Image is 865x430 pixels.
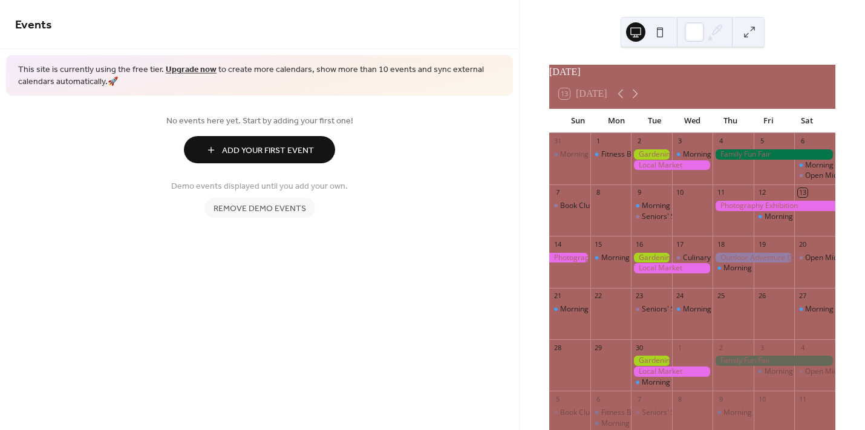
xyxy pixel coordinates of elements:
div: Seniors' Social Tea [631,212,672,222]
div: Morning Yoga Bliss [672,304,713,314]
div: Open Mic Night [794,366,835,377]
div: Fitness Bootcamp [601,408,661,418]
div: Gardening Workshop [631,149,672,160]
div: Morning Yoga Bliss [631,377,672,388]
span: Remove demo events [214,203,306,215]
div: 15 [594,239,603,249]
div: Morning Yoga Bliss [549,304,590,314]
div: 18 [716,239,725,249]
div: Outdoor Adventure Day [713,253,794,263]
div: 3 [757,343,766,352]
div: Morning Yoga Bliss [631,201,672,211]
div: Morning Yoga Bliss [672,149,713,160]
div: Fitness Bootcamp [590,149,632,160]
div: Morning Yoga Bliss [683,304,748,314]
div: Mon [597,109,635,133]
div: 7 [635,394,644,403]
div: Morning Yoga Bliss [590,253,632,263]
div: Seniors' Social Tea [631,304,672,314]
div: Wed [673,109,711,133]
div: 10 [676,188,685,197]
div: 30 [635,343,644,352]
div: Book Club Gathering [549,408,590,418]
div: Gardening Workshop [631,253,672,263]
div: Fitness Bootcamp [590,408,632,418]
div: Open Mic Night [805,366,857,377]
div: 8 [676,394,685,403]
div: 4 [798,343,807,352]
div: Sat [788,109,826,133]
div: Thu [711,109,749,133]
div: 11 [798,394,807,403]
div: 3 [676,137,685,146]
div: Morning Yoga Bliss [642,201,707,211]
a: Upgrade now [166,62,217,78]
div: Seniors' Social Tea [642,212,705,222]
div: Fri [749,109,788,133]
div: 5 [757,137,766,146]
div: 10 [757,394,766,403]
div: Family Fun Fair [713,149,835,160]
span: No events here yet. Start by adding your first one! [15,115,504,128]
div: 1 [594,137,603,146]
div: Morning Yoga Bliss [754,212,795,222]
div: Morning Yoga Bliss [560,304,625,314]
div: Morning Yoga Bliss [683,149,748,160]
div: 27 [798,292,807,301]
div: Morning Yoga Bliss [794,160,835,171]
div: 9 [716,394,725,403]
div: Open Mic Night [794,171,835,181]
div: 11 [716,188,725,197]
div: 24 [676,292,685,301]
div: Gardening Workshop [631,356,672,366]
div: Morning Yoga Bliss [560,149,625,160]
div: Seniors' Social Tea [642,408,705,418]
div: Sun [559,109,597,133]
div: 12 [757,188,766,197]
div: Morning Yoga Bliss [765,366,829,377]
div: 17 [676,239,685,249]
div: Local Market [631,366,713,377]
div: 25 [716,292,725,301]
div: Book Club Gathering [549,201,590,211]
div: Seniors' Social Tea [631,408,672,418]
div: 4 [716,137,725,146]
div: 8 [594,188,603,197]
div: 13 [798,188,807,197]
a: Add Your First Event [15,136,504,163]
div: Open Mic Night [805,253,857,263]
div: Family Fun Fair [713,356,835,366]
div: Morning Yoga Bliss [590,419,632,429]
div: Local Market [631,263,713,273]
span: Add Your First Event [222,145,314,157]
div: 20 [798,239,807,249]
button: Add Your First Event [184,136,335,163]
div: 26 [757,292,766,301]
div: Seniors' Social Tea [642,304,705,314]
button: Remove demo events [204,198,315,218]
div: 5 [553,394,562,403]
div: Morning Yoga Bliss [723,408,788,418]
div: Morning Yoga Bliss [765,212,829,222]
div: 9 [635,188,644,197]
div: 23 [635,292,644,301]
div: 28 [553,343,562,352]
div: 16 [635,239,644,249]
div: 2 [716,343,725,352]
div: 7 [553,188,562,197]
span: This site is currently using the free tier. to create more calendars, show more than 10 events an... [18,64,501,88]
div: 14 [553,239,562,249]
div: Morning Yoga Bliss [754,366,795,377]
div: Book Club Gathering [560,408,630,418]
div: Open Mic Night [794,253,835,263]
div: 6 [798,137,807,146]
div: Morning Yoga Bliss [713,263,754,273]
div: Book Club Gathering [560,201,630,211]
div: 22 [594,292,603,301]
div: Morning Yoga Bliss [723,263,788,273]
span: Events [15,13,52,37]
div: Photography Exhibition [549,253,590,263]
div: [DATE] [549,65,835,79]
div: 6 [594,394,603,403]
div: Morning Yoga Bliss [642,377,707,388]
